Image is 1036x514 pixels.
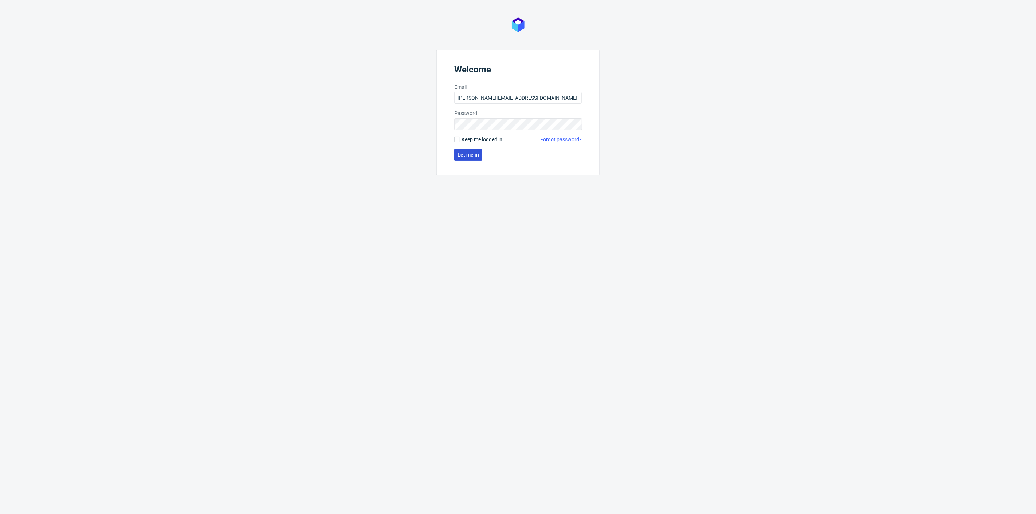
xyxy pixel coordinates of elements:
header: Welcome [454,64,582,78]
span: Keep me logged in [462,136,502,143]
input: you@youremail.com [454,92,582,104]
button: Let me in [454,149,482,161]
span: Let me in [458,152,479,157]
label: Email [454,83,582,91]
a: Forgot password? [540,136,582,143]
label: Password [454,110,582,117]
